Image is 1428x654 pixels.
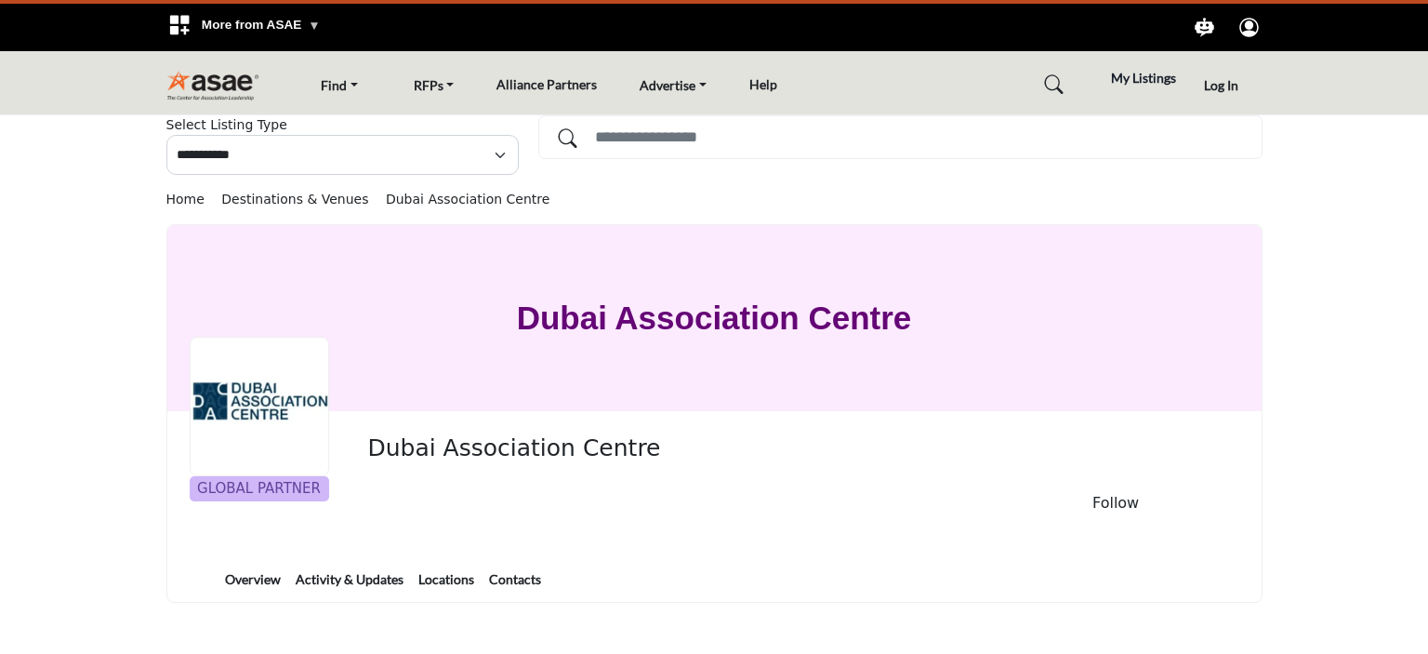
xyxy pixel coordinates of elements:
button: Like [993,496,1015,511]
a: Contacts [488,569,542,602]
span: Dubai Association Centre [367,434,787,464]
h5: My Listings [1111,70,1176,87]
button: Log In [1181,69,1263,103]
img: site Logo [166,70,270,100]
a: Destinations & Venues [221,192,386,207]
a: Search [1028,70,1075,100]
a: Find [308,72,371,98]
a: Alliance Partners [496,76,597,92]
span: More from ASAE [202,18,321,32]
a: RFPs [401,72,468,98]
button: Follow [1025,483,1208,524]
button: More details [1217,496,1239,511]
a: Help [749,76,777,92]
span: GLOBAL PARTNER [193,478,325,500]
a: Advertise [627,72,720,98]
div: My Listings [1084,67,1176,89]
a: Locations [417,569,475,602]
div: More from ASAE [156,4,332,51]
input: Search Solutions [538,115,1263,159]
label: Select Listing Type [166,115,287,135]
a: Activity & Updates [295,569,404,602]
a: Overview [224,569,282,602]
a: Dubai Association Centre [386,192,549,207]
span: Log In [1204,77,1238,93]
a: Home [166,192,222,207]
h1: Dubai Association Centre [517,225,912,411]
